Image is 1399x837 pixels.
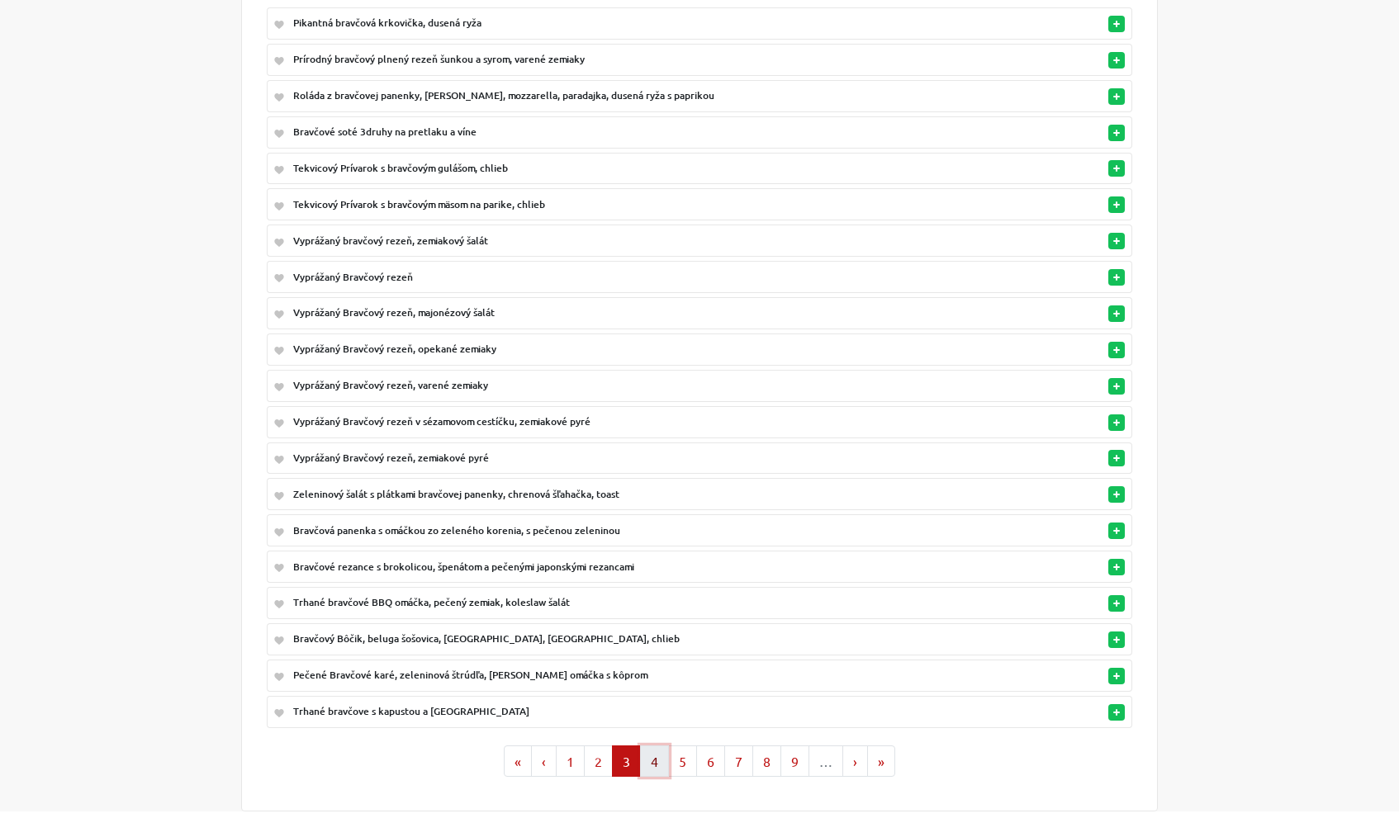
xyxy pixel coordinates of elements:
[293,560,972,575] div: Bravčové rezance s brokolicou, špenátom a pečenými japonskými rezancami
[612,745,641,777] button: Go to page 3
[640,745,669,777] button: Go to page 4
[293,378,972,393] div: Vyprážaný Bravčový rezeň, varené zemiaky
[293,414,972,429] div: Vyprážaný Bravčový rezeň v sézamovom cestíčku, zemiakové pyré
[293,668,972,683] div: Pečené Bravčové karé, zeleninová štrúdľa, [PERSON_NAME] omáčka s kôprom
[293,234,972,248] div: Vyprážaný bravčový rezeň, zemiakový šalát
[556,745,585,777] button: Go to page 1
[293,487,972,502] div: Zeleninový šalát s plátkami bravčovej panenky, chrenová šľahačka, toast
[504,745,532,777] button: Go to first page
[293,595,972,610] div: Trhané bravčové BBQ omáčka, pečený zemiak, koleslaw šalát
[531,745,557,777] button: Go to previous page
[780,745,809,777] button: Go to page 9
[293,52,972,67] div: Prírodný bravčový plnený rezeň šunkou a syrom, varené zemiaky
[267,745,1132,777] ul: Pagination
[752,745,781,777] button: Go to page 8
[867,745,895,777] button: Go to last page
[293,161,972,176] div: Tekvicový Prívarok s bravčovým gulášom, chlieb
[293,270,972,285] div: Vyprážaný Bravčový rezeň
[293,704,972,719] div: Trhané bravčove s kapustou a [GEOGRAPHIC_DATA]
[842,745,868,777] button: Go to next page
[584,745,613,777] button: Go to page 2
[293,197,972,212] div: Tekvicový Prívarok s bravčovým mäsom na parike, chlieb
[293,125,972,139] div: Bravčové soté 3druhy na pretlaku a víne
[293,88,972,103] div: Roláda z bravčovej panenky, [PERSON_NAME], mozzarella, paradajka, dusená ryža s paprikou
[293,305,972,320] div: Vyprážaný Bravčový rezeň, majonézový šalát
[668,745,697,777] button: Go to page 5
[293,631,972,646] div: Bravčový Bôčik, beluga šošovica, [GEOGRAPHIC_DATA], [GEOGRAPHIC_DATA], chlieb
[293,523,972,538] div: Bravčová panenka s omáčkou zo zeleného korenia, s pečenou zeleninou
[293,16,972,31] div: Pikantná bravčová krkovička, dusená ryža
[696,745,725,777] button: Go to page 6
[724,745,753,777] button: Go to page 7
[293,451,972,466] div: Vyprážaný Bravčový rezeň, zemiakové pyré
[293,342,972,357] div: Vyprážaný Bravčový rezeň, opekané zemiaky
